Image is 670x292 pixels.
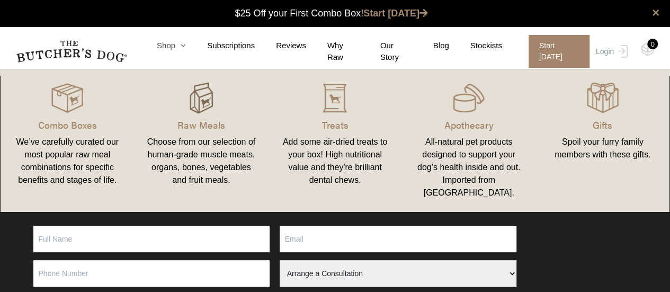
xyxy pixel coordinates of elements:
[641,42,654,56] img: TBD_Cart-Empty.png
[13,118,122,132] p: Combo Boxes
[135,80,269,201] a: Raw Meals Choose from our selection of human-grade muscle meats, organs, bones, vegetables and fr...
[548,118,657,132] p: Gifts
[136,40,186,52] a: Shop
[255,40,306,52] a: Reviews
[359,40,412,64] a: Our Story
[33,226,270,252] input: Full Name
[281,136,389,187] div: Add some air-dried treats to your box! High nutritional value and they're brilliant dental chews.
[33,260,270,287] input: Phone Number
[402,80,536,201] a: Apothecary All-natural pet products designed to support your dog’s health inside and out. Importe...
[268,80,402,201] a: Treats Add some air-dried treats to your box! High nutritional value and they're brilliant dental...
[415,136,523,199] div: All-natural pet products designed to support your dog’s health inside and out. Imported from [GEO...
[147,118,256,132] p: Raw Meals
[185,82,217,114] img: TBD_build-A-Box_Hover.png
[535,80,669,201] a: Gifts Spoil your furry family members with these gifts.
[412,40,449,52] a: Blog
[449,40,502,52] a: Stockists
[518,35,593,68] a: Start [DATE]
[548,136,657,161] div: Spoil your furry family members with these gifts.
[280,226,516,252] input: Email
[593,35,628,68] a: Login
[647,39,658,49] div: 0
[1,80,135,201] a: Combo Boxes We’ve carefully curated our most popular raw meal combinations for specific benefits ...
[363,8,428,19] a: Start [DATE]
[147,136,256,187] div: Choose from our selection of human-grade muscle meats, organs, bones, vegetables and fruit meals.
[306,40,359,64] a: Why Raw
[415,118,523,132] p: Apothecary
[186,40,255,52] a: Subscriptions
[652,6,659,19] a: close
[529,35,589,68] span: Start [DATE]
[13,136,122,187] div: We’ve carefully curated our most popular raw meal combinations for specific benefits and stages o...
[281,118,389,132] p: Treats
